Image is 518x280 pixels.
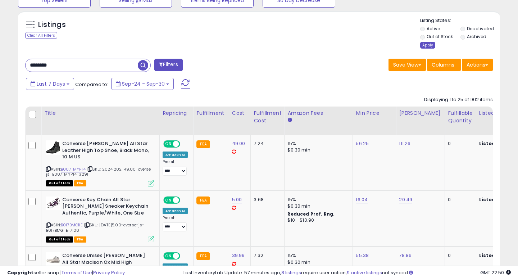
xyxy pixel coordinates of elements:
[46,252,60,267] img: 31iSOYZVgWL._SL40_.jpg
[196,140,210,148] small: FBA
[427,33,453,40] label: Out of Stock
[356,252,369,259] a: 55.38
[287,197,347,203] div: 15%
[122,80,165,87] span: Sep-24 - Sep-30
[93,269,125,276] a: Privacy Policy
[424,96,493,103] div: Displaying 1 to 25 of 1812 items
[196,252,210,260] small: FBA
[25,32,57,39] div: Clear All Filters
[46,197,60,210] img: 41BDEdq1R7L._SL40_.jpg
[287,252,347,259] div: 15%
[281,269,301,276] a: 8 listings
[287,117,292,123] small: Amazon Fees.
[62,140,150,162] b: Converse [PERSON_NAME] All Star Leather High Top Shoe, Black Mono, 10 M US
[163,216,188,232] div: Preset:
[75,81,108,88] span: Compared to:
[46,197,154,242] div: ASIN:
[254,197,279,203] div: 3.68
[232,140,245,147] a: 49.00
[61,222,83,228] a: B017BMG1IE
[183,270,511,276] div: Last InventoryLab Update: 57 minutes ago, require user action, not synced.
[163,152,188,158] div: Amazon AI
[232,196,242,203] a: 5.00
[163,208,188,214] div: Amazon AI
[37,80,65,87] span: Last 7 Days
[38,20,66,30] h5: Listings
[61,166,86,172] a: B007TMYPT4
[154,59,182,71] button: Filters
[46,236,73,243] span: All listings that are currently out of stock and unavailable for purchase on Amazon
[74,236,86,243] span: FBA
[448,252,470,259] div: 0
[287,211,335,217] b: Reduced Prof. Rng.
[479,252,512,259] b: Listed Price:
[164,253,173,259] span: ON
[46,140,154,186] div: ASIN:
[448,140,470,147] div: 0
[164,141,173,147] span: ON
[232,109,248,117] div: Cost
[164,197,173,203] span: ON
[480,269,511,276] span: 2025-10-8 22:50 GMT
[44,109,156,117] div: Title
[254,109,281,125] div: Fulfillment Cost
[62,197,150,218] b: Converse Key Chain All Star [PERSON_NAME] Sneaker Keychain Authentic, Purple/White, One Size
[462,59,493,71] button: Actions
[46,166,153,177] span: | SKU: 20241202-49.00-cverse-js-B007TMYPT4-3291
[163,159,188,176] div: Preset:
[356,109,393,117] div: Min Price
[448,109,473,125] div: Fulfillable Quantity
[232,252,245,259] a: 39.99
[62,269,92,276] a: Terms of Use
[448,197,470,203] div: 0
[46,222,145,233] span: | SKU: [DATE]5.00-cverse-js-B017BMG1IE-7100
[432,61,454,68] span: Columns
[467,26,494,32] label: Deactivated
[26,78,74,90] button: Last 7 Days
[356,140,369,147] a: 56.25
[46,140,60,155] img: 41KnK6ktIFL._SL40_.jpg
[479,140,512,147] b: Listed Price:
[467,33,486,40] label: Archived
[179,253,191,259] span: OFF
[287,147,347,153] div: $0.30 min
[179,141,191,147] span: OFF
[347,269,382,276] a: 9 active listings
[74,180,86,186] span: FBA
[287,140,347,147] div: 15%
[420,17,500,24] p: Listing States:
[179,197,191,203] span: OFF
[479,196,512,203] b: Listed Price:
[196,109,226,117] div: Fulfillment
[399,196,412,203] a: 20.49
[163,109,190,117] div: Repricing
[287,109,350,117] div: Amazon Fees
[399,109,442,117] div: [PERSON_NAME]
[7,269,33,276] strong: Copyright
[399,252,412,259] a: 78.86
[356,196,368,203] a: 16.04
[196,197,210,204] small: FBA
[111,78,174,90] button: Sep-24 - Sep-30
[427,26,440,32] label: Active
[420,42,435,49] div: Apply
[427,59,461,71] button: Columns
[254,140,279,147] div: 7.24
[7,270,125,276] div: seller snap | |
[287,203,347,209] div: $0.30 min
[46,180,73,186] span: All listings that are currently out of stock and unavailable for purchase on Amazon
[388,59,426,71] button: Save View
[399,140,410,147] a: 111.26
[254,252,279,259] div: 7.32
[287,217,347,223] div: $10 - $10.90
